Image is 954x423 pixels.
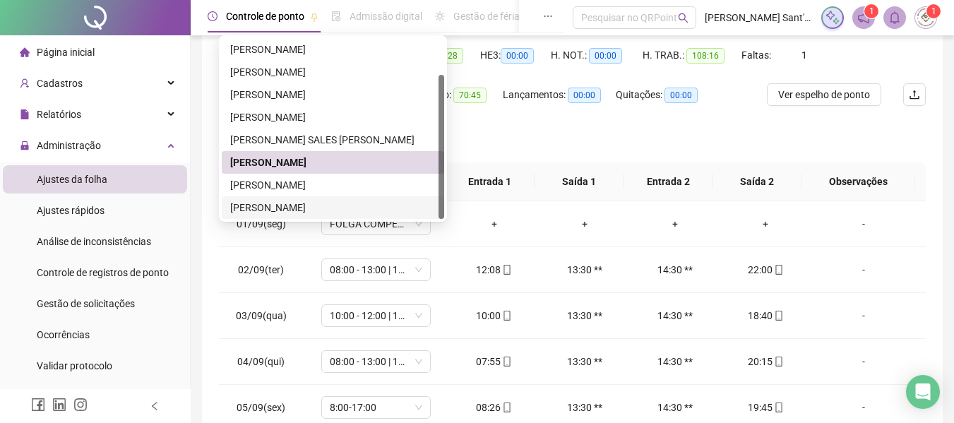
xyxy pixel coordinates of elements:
th: Observações [802,162,915,201]
span: Análise de inconsistências [37,236,151,247]
span: mobile [773,265,784,275]
span: Faltas: [741,49,773,61]
th: Saída 2 [712,162,801,201]
span: left [150,401,160,411]
sup: 1 [864,4,878,18]
div: [PERSON_NAME] [230,87,436,102]
div: H. TRAB.: [643,47,741,64]
th: Entrada 2 [624,162,712,201]
span: 00:00 [501,48,534,64]
div: [PERSON_NAME] [230,200,436,215]
div: [PERSON_NAME] [230,42,436,57]
span: Relatórios [37,109,81,120]
div: - [822,400,905,415]
span: pushpin [310,13,318,21]
span: upload [909,89,920,100]
button: Ver espelho de ponto [767,83,881,106]
div: [PERSON_NAME] [230,109,436,125]
span: Cadastros [37,78,83,89]
span: Administração [37,140,101,151]
div: 18:40 [732,308,799,323]
span: file-done [331,11,341,21]
div: LUCIANO MARTINS TOMAZ [222,196,444,219]
div: Lançamentos: [503,87,616,103]
sup: Atualize o seu contato no menu Meus Dados [926,4,941,18]
span: Ocorrências [37,329,90,340]
span: mobile [501,311,512,321]
span: 1 [869,6,874,16]
div: 22:00 [732,262,799,278]
div: CRISTINE MOREIRA FERNANDEZ [222,38,444,61]
span: [PERSON_NAME] Sant'[PERSON_NAME] Patisserie [705,10,813,25]
span: 01/09(seg) [237,218,286,230]
div: - [822,262,905,278]
span: mobile [501,265,512,275]
div: [PERSON_NAME] [230,64,436,80]
span: Página inicial [37,47,95,58]
div: [PERSON_NAME] SALES [PERSON_NAME] [230,132,436,148]
span: bell [888,11,901,24]
span: Admissão digital [350,11,422,22]
div: + [641,216,709,232]
span: 1 [931,6,936,16]
span: Ajustes rápidos [37,205,105,216]
div: DEIVID GARCIA [222,61,444,83]
div: - [822,308,905,323]
span: 00:00 [589,48,622,64]
div: - [822,354,905,369]
span: file [20,109,30,119]
span: Ver espelho de ponto [778,87,870,102]
span: lock [20,141,30,150]
div: [PERSON_NAME] [230,177,436,193]
div: HE 3: [480,47,551,64]
div: Quitações: [616,87,715,103]
img: 40900 [915,7,936,28]
span: clock-circle [208,11,217,21]
div: H. NOT.: [551,47,643,64]
div: LILIANE NUNES DA SILVA [222,174,444,196]
div: ELAINE SANTIAGO [222,83,444,106]
span: Gestão de férias [453,11,525,22]
span: Controle de ponto [226,11,304,22]
span: FOLGA COMPENSATÓRIA [330,213,422,234]
span: search [678,13,688,23]
div: [PERSON_NAME] [230,155,436,170]
span: 00:00 [664,88,698,103]
div: 12:08 [460,262,528,278]
span: ellipsis [543,11,553,21]
span: 70:45 [453,88,487,103]
span: 1 [801,49,807,61]
img: sparkle-icon.fc2bf0ac1784a2077858766a79e2daf3.svg [825,10,840,25]
div: Open Intercom Messenger [906,375,940,409]
div: + [460,216,528,232]
span: 8:00-17:00 [330,397,422,418]
span: Controle de registros de ponto [37,267,169,278]
span: Observações [813,174,904,189]
span: 108:16 [686,48,725,64]
span: 00:00 [568,88,601,103]
span: notification [857,11,870,24]
div: + [732,216,799,232]
span: mobile [501,357,512,367]
span: 10:00 - 12:00 | 13:00 - 19:48 [330,305,422,326]
span: Validar protocolo [37,360,112,371]
span: instagram [73,398,88,412]
span: 04/09(qui) [237,356,285,367]
div: GABRIEL SALES DE ANDRADE [222,129,444,151]
span: home [20,47,30,57]
div: ELMA TERTULIANO PAIVA [222,106,444,129]
th: Saída 1 [535,162,624,201]
span: 02/09(ter) [238,264,284,275]
div: 10:00 [460,308,528,323]
div: 20:15 [732,354,799,369]
span: user-add [20,78,30,88]
span: mobile [773,403,784,412]
div: 19:45 [732,400,799,415]
div: LETICIA MESQUITA DA SILVA [222,151,444,174]
span: 08:00 - 13:00 | 14:00 - 18:00 [330,351,422,372]
div: 07:55 [460,354,528,369]
span: 03/09(qua) [236,310,287,321]
span: facebook [31,398,45,412]
span: Gestão de solicitações [37,298,135,309]
span: linkedin [52,398,66,412]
